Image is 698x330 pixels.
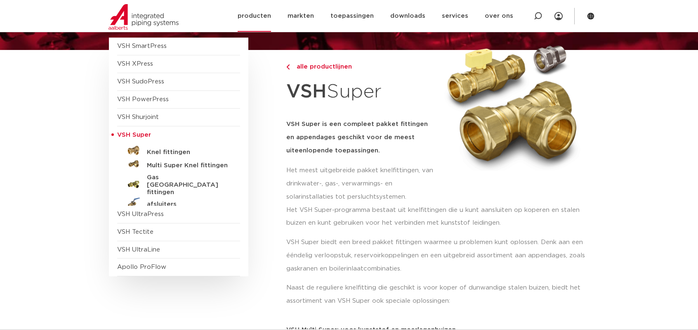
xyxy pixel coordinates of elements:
[117,144,240,157] a: Knel fittingen
[286,204,590,230] p: Het VSH Super-programma bestaat uit knelfittingen die u kunt aansluiten op koperen en stalen buiz...
[117,171,240,196] a: Gas [GEOGRAPHIC_DATA] fittingen
[117,229,153,235] a: VSH Tectite
[117,247,160,253] a: VSH UltraLine
[117,196,240,209] a: afsluiters
[286,64,290,70] img: chevron-right.svg
[286,62,436,72] a: alle productlijnen
[292,64,352,70] span: alle productlijnen
[286,236,590,275] p: VSH Super biedt een breed pakket fittingen waarmee u problemen kunt oplossen. Denk aan een ééndel...
[117,132,151,138] span: VSH Super
[117,78,164,85] a: VSH SudoPress
[147,201,229,208] h5: afsluiters
[286,82,327,101] strong: VSH
[286,76,436,108] h1: Super
[286,164,436,204] p: Het meest uitgebreide pakket knelfittingen, van drinkwater-, gas-, verwarmings- en solarinstallat...
[117,211,164,217] a: VSH UltraPress
[286,281,590,308] p: Naast de reguliere knelfitting die geschikt is voor koper of dunwandige stalen buizen, biedt het ...
[117,43,167,49] a: VSH SmartPress
[286,118,436,157] h5: VSH Super is een compleet pakket fittingen en appendages geschikt voor de meest uiteenlopende toe...
[117,61,153,67] a: VSH XPress
[117,157,240,171] a: Multi Super Knel fittingen
[147,149,229,156] h5: Knel fittingen
[117,114,159,120] a: VSH Shurjoint
[147,162,229,169] h5: Multi Super Knel fittingen
[117,264,166,270] a: Apollo ProFlow
[117,96,169,102] a: VSH PowerPress
[147,174,229,196] h5: Gas [GEOGRAPHIC_DATA] fittingen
